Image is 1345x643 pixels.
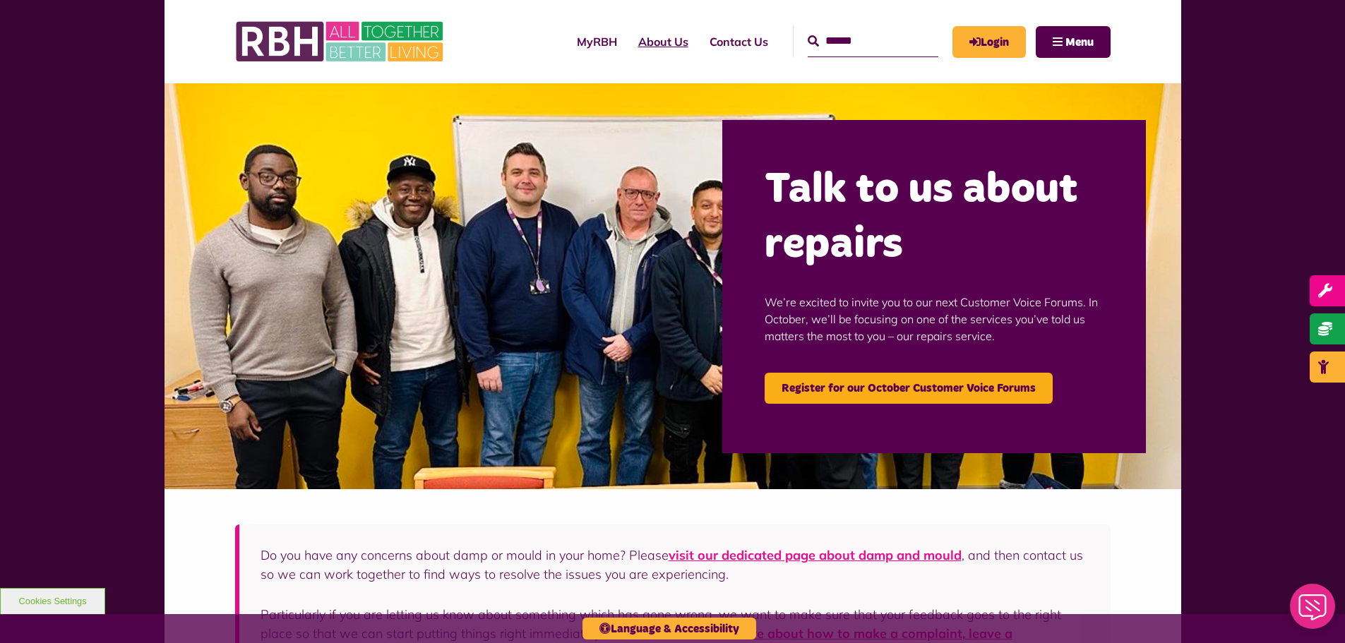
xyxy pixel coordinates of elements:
h2: Talk to us about repairs [765,162,1104,272]
span: Menu [1065,37,1094,48]
img: RBH [235,14,447,69]
a: About Us [628,23,699,61]
p: We’re excited to invite you to our next Customer Voice Forums. In October, we’ll be focusing on o... [765,272,1104,366]
iframe: Netcall Web Assistant for live chat [1281,579,1345,643]
a: MyRBH [566,23,628,61]
a: visit our dedicated page about damp and mould [669,547,962,563]
button: Language & Accessibility [582,618,756,639]
img: Group photo of customers and colleagues at the Lighthouse Project [165,83,1181,489]
button: Navigation [1036,26,1111,58]
a: MyRBH [952,26,1026,58]
a: Contact Us [699,23,779,61]
a: Register for our October Customer Voice Forums [765,373,1053,404]
input: Search [808,26,938,56]
p: Do you have any concerns about damp or mould in your home? Please , and then contact us so we can... [261,546,1089,584]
